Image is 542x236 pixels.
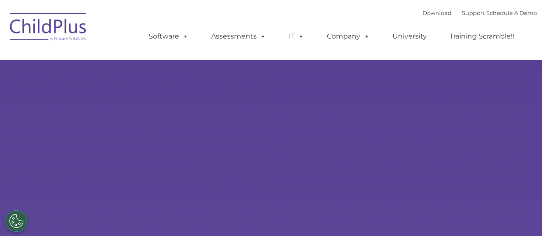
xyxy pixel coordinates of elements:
a: University [384,28,435,45]
a: Training Scramble!! [441,28,523,45]
a: IT [280,28,313,45]
a: Schedule A Demo [486,9,537,16]
a: Company [318,28,378,45]
font: | [422,9,537,16]
a: Software [140,28,197,45]
a: Assessments [203,28,275,45]
button: Cookies Settings [6,210,27,232]
a: Download [422,9,452,16]
img: ChildPlus by Procare Solutions [6,7,91,50]
a: Support [462,9,485,16]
